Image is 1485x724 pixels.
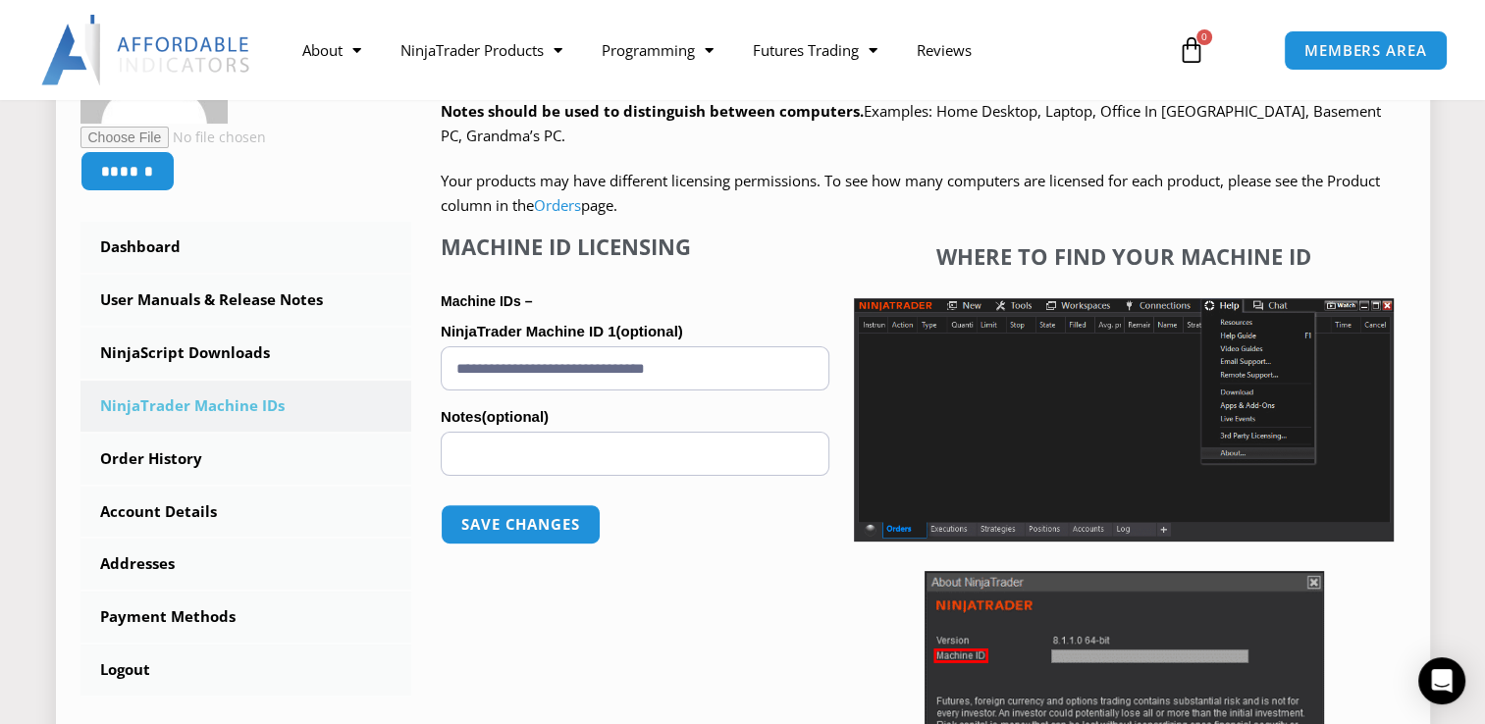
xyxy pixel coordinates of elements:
span: Examples: Home Desktop, Laptop, Office In [GEOGRAPHIC_DATA], Basement PC, Grandma’s PC. [441,101,1381,146]
a: Futures Trading [732,27,896,73]
img: Screenshot 2025-01-17 1155544 | Affordable Indicators – NinjaTrader [854,298,1394,542]
label: Notes [441,402,829,432]
span: (optional) [482,408,549,425]
span: MEMBERS AREA [1304,43,1427,58]
img: LogoAI | Affordable Indicators – NinjaTrader [41,15,252,85]
a: Orders [534,195,581,215]
span: (optional) [615,323,682,339]
strong: Notes should be used to distinguish between computers. [441,101,864,121]
a: User Manuals & Release Notes [80,275,412,326]
a: Programming [581,27,732,73]
nav: Menu [282,27,1158,73]
strong: Machine IDs – [441,293,532,309]
nav: Account pages [80,222,412,696]
h4: Where to find your Machine ID [854,243,1394,269]
div: Open Intercom Messenger [1418,657,1465,704]
a: Logout [80,645,412,696]
a: NinjaTrader Products [380,27,581,73]
a: NinjaTrader Machine IDs [80,381,412,432]
a: About [282,27,380,73]
a: Dashboard [80,222,412,273]
a: MEMBERS AREA [1284,30,1448,71]
span: 0 [1196,29,1212,45]
a: Payment Methods [80,592,412,643]
a: NinjaScript Downloads [80,328,412,379]
button: Save changes [441,504,601,544]
a: Reviews [896,27,990,73]
a: Addresses [80,539,412,590]
a: Account Details [80,487,412,538]
label: NinjaTrader Machine ID 1 [441,317,829,346]
h4: Machine ID Licensing [441,233,829,259]
a: 0 [1148,22,1235,78]
span: Your products may have different licensing permissions. To see how many computers are licensed fo... [441,171,1380,216]
a: Order History [80,434,412,485]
